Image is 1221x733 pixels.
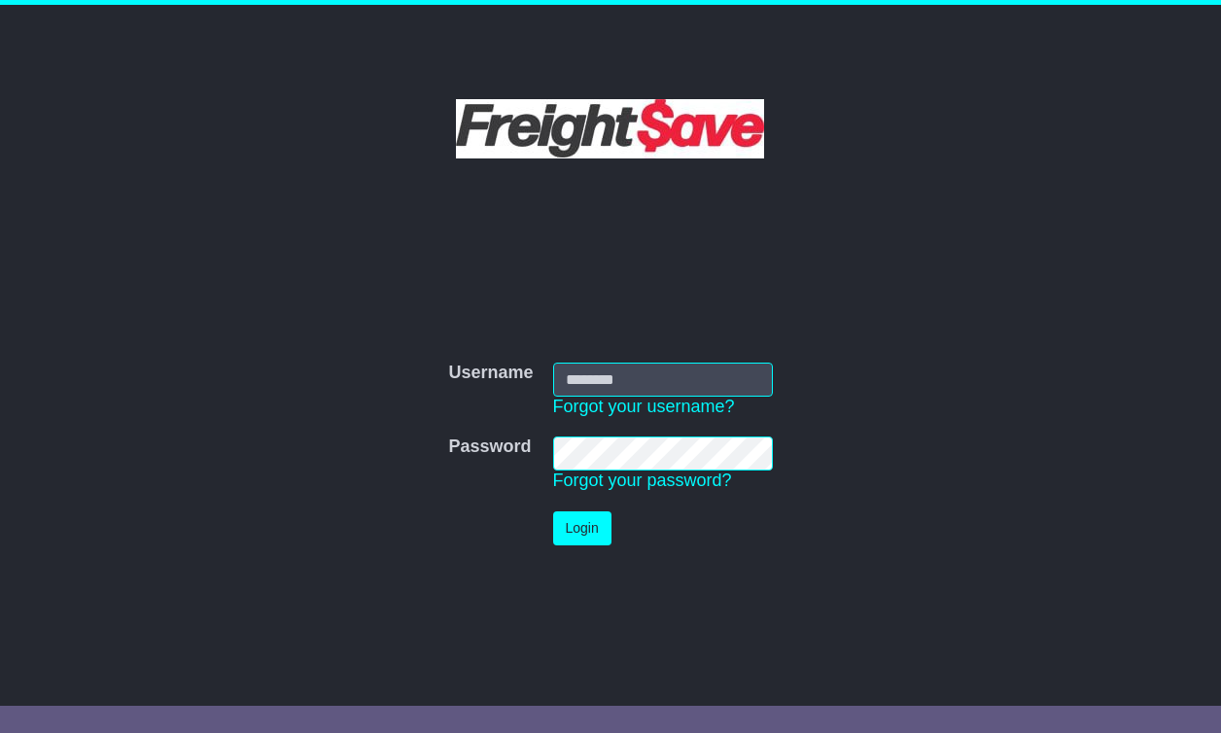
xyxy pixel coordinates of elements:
a: Forgot your username? [553,397,735,416]
a: Forgot your password? [553,471,732,490]
label: Password [448,436,531,458]
label: Username [448,363,533,384]
button: Login [553,511,611,545]
img: Freight Save [456,99,764,158]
